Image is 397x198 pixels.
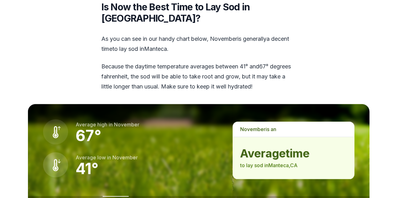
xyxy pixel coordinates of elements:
[76,126,101,145] strong: 67 °
[101,62,296,92] p: Because the daytime temperature averages between 41 ° and 67 ° degrees fahrenheit, the sod will b...
[76,154,138,161] p: Average low in
[76,159,99,178] strong: 41 °
[233,122,354,137] p: is a n
[210,35,237,42] span: november
[76,121,139,128] p: Average high in
[101,1,296,24] h2: Is Now the Best Time to Lay Sod in [GEOGRAPHIC_DATA]?
[114,121,139,128] span: november
[240,147,346,160] strong: average time
[240,126,266,132] span: november
[112,154,138,161] span: november
[240,162,346,169] p: to lay sod in Manteca , CA
[101,34,296,92] div: As you can see in our handy chart below, is generally a decent time to lay sod in Manteca .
